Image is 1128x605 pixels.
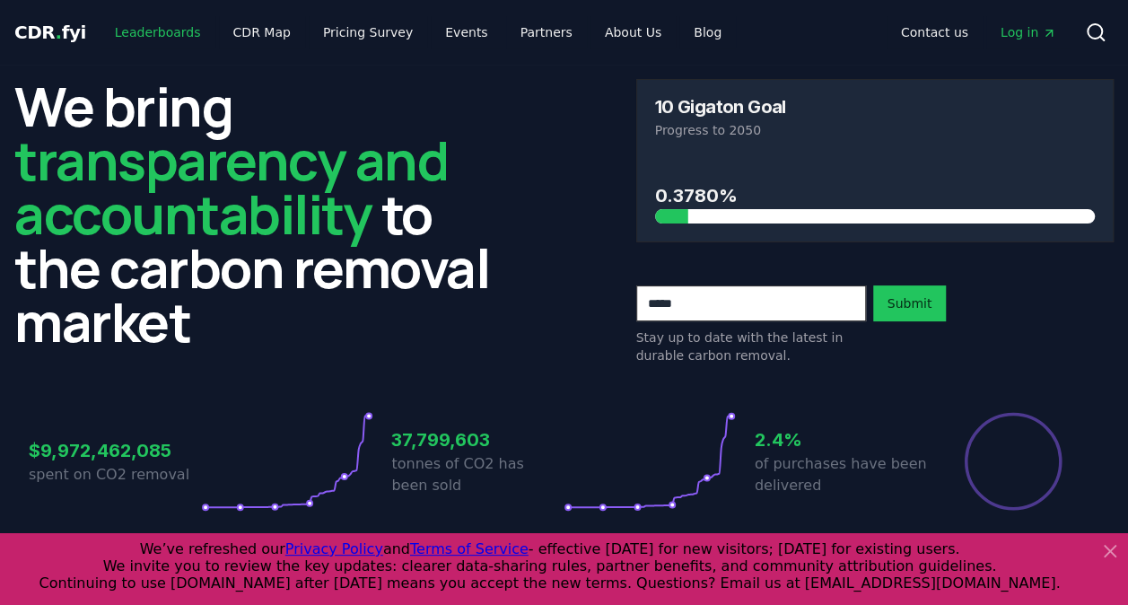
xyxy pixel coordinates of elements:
a: Events [431,16,502,48]
h3: 0.3780% [655,182,1096,209]
nav: Main [101,16,736,48]
a: Partners [506,16,587,48]
h3: $9,972,462,085 [29,437,201,464]
p: of purchases have been delivered [755,453,927,496]
a: CDR Map [219,16,305,48]
nav: Main [887,16,1071,48]
a: Leaderboards [101,16,215,48]
a: CDR.fyi [14,20,86,45]
h3: 10 Gigaton Goal [655,98,786,116]
h3: 37,799,603 [391,426,564,453]
h3: 2.4% [755,426,927,453]
span: . [56,22,62,43]
p: Stay up to date with the latest in durable carbon removal. [636,329,866,364]
span: CDR fyi [14,22,86,43]
a: Contact us [887,16,983,48]
span: transparency and accountability [14,123,448,250]
div: Percentage of sales delivered [963,411,1063,512]
span: Log in [1001,23,1056,41]
p: tonnes of CO2 has been sold [391,453,564,496]
p: spent on CO2 removal [29,464,201,486]
a: About Us [590,16,676,48]
button: Submit [873,285,947,321]
h2: We bring to the carbon removal market [14,79,493,348]
a: Log in [986,16,1071,48]
a: Pricing Survey [309,16,427,48]
a: Blog [679,16,736,48]
p: Progress to 2050 [655,121,1096,139]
